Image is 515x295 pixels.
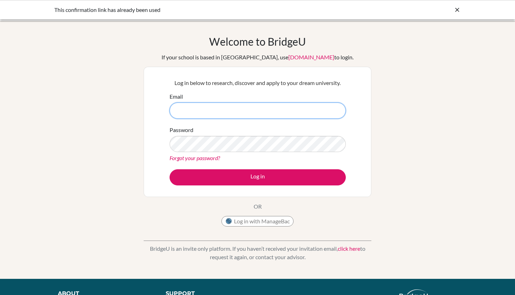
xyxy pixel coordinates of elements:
p: Log in below to research, discover and apply to your dream university. [170,79,346,87]
h1: Welcome to BridgeU [209,35,306,48]
label: Email [170,92,183,101]
div: If your school is based in [GEOGRAPHIC_DATA], use to login. [162,53,353,61]
div: This confirmation link has already been used [54,6,356,14]
a: Forgot your password? [170,155,220,161]
p: BridgeU is an invite only platform. If you haven’t received your invitation email, to request it ... [144,244,371,261]
p: OR [254,202,262,211]
a: [DOMAIN_NAME] [288,54,334,60]
a: click here [338,245,360,252]
label: Password [170,126,193,134]
button: Log in with ManageBac [221,216,294,227]
button: Log in [170,169,346,185]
